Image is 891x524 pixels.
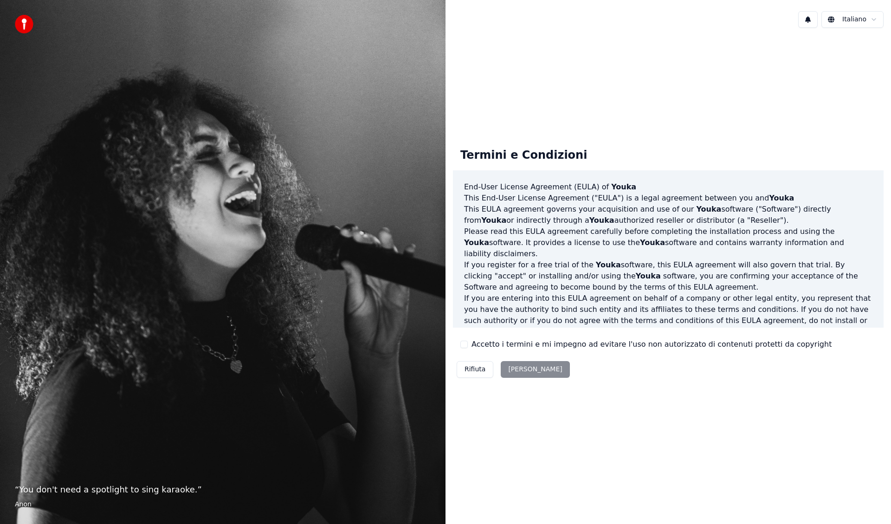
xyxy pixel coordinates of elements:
[464,193,872,204] p: This End-User License Agreement ("EULA") is a legal agreement between you and
[15,500,431,509] footer: Anon
[471,339,832,350] label: Accetto i termini e mi impegno ad evitare l'uso non autorizzato di contenuti protetti da copyright
[640,238,665,247] span: Youka
[769,194,794,202] span: Youka
[464,226,872,259] p: Please read this EULA agreement carefully before completing the installation process and using th...
[15,15,33,33] img: youka
[464,238,489,247] span: Youka
[464,204,872,226] p: This EULA agreement governs your acquisition and use of our software ("Software") directly from o...
[481,216,506,225] span: Youka
[464,293,872,337] p: If you are entering into this EULA agreement on behalf of a company or other legal entity, you re...
[457,361,493,378] button: Rifiuta
[453,141,594,170] div: Termini e Condizioni
[464,181,872,193] h3: End-User License Agreement (EULA) of
[696,205,721,213] span: Youka
[15,483,431,496] p: “ You don't need a spotlight to sing karaoke. ”
[464,259,872,293] p: If you register for a free trial of the software, this EULA agreement will also govern that trial...
[636,272,661,280] span: Youka
[596,260,621,269] span: Youka
[611,182,636,191] span: Youka
[589,216,614,225] span: Youka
